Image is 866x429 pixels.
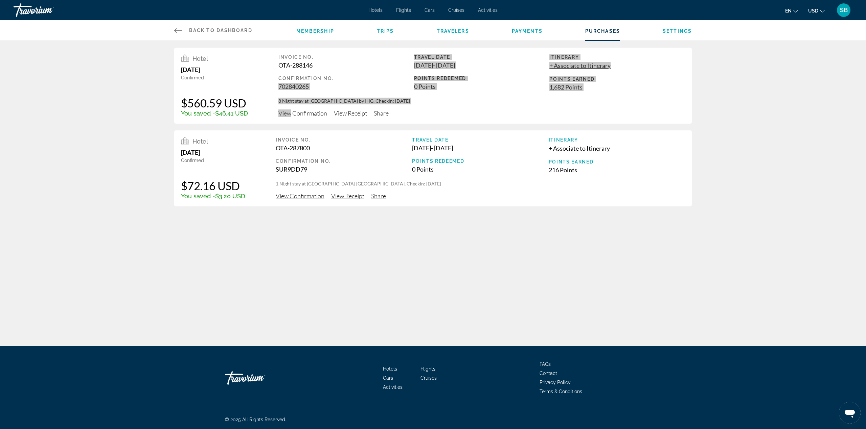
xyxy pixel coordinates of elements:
span: View Receipt [334,109,367,117]
div: OTA-287800 [276,144,412,152]
a: Travelers [437,28,469,34]
div: Points Earned [549,76,685,82]
span: + Associate to Itinerary [549,62,611,69]
a: Hotels [383,366,397,372]
a: Hotels [368,7,383,13]
a: Activities [383,384,403,390]
span: USD [808,8,818,14]
a: Terms & Conditions [540,389,582,394]
div: $560.59 USD [181,96,248,110]
span: Hotel [192,138,208,145]
span: View Confirmation [278,109,327,117]
div: Confirmed [181,75,248,80]
span: View Confirmation [276,192,324,200]
a: Cars [383,375,393,381]
span: View Receipt [331,192,364,200]
div: [DATE] - [DATE] [412,144,548,152]
div: You saved -$3.20 USD [181,193,245,200]
div: SUR9DD79 [276,166,412,173]
span: Share [374,109,389,117]
a: Flights [396,7,411,13]
div: [DATE] [181,149,245,156]
span: SB [840,7,848,14]
button: Change currency [808,6,825,16]
a: Membership [296,28,334,34]
div: Travel Date [414,54,550,60]
a: Cars [425,7,435,13]
a: Travorium [14,1,81,19]
div: You saved -$46.41 USD [181,110,248,117]
iframe: Button to launch messaging window [839,402,861,424]
button: User Menu [835,3,852,17]
p: 8 Night stay at [GEOGRAPHIC_DATA] by IHG, Checkin: [DATE] [278,98,685,104]
div: 1,682 Points [549,83,685,91]
a: Cruises [448,7,464,13]
button: + Associate to Itinerary [549,61,611,70]
a: Purchases [585,28,620,34]
div: [DATE] [181,66,248,73]
div: 216 Points [549,166,685,174]
span: Share [371,192,386,200]
div: OTA-288146 [278,61,414,69]
span: Hotel [192,55,208,62]
div: Travel Date [412,137,548,143]
a: Activities [478,7,498,13]
button: Change language [785,6,798,16]
div: Invoice No. [278,54,414,60]
a: Go Home [225,368,293,388]
div: Points Earned [549,159,685,165]
span: © 2025 All Rights Reserved. [225,417,286,422]
div: Confirmation No. [276,158,412,164]
button: + Associate to Itinerary [549,144,610,152]
div: Points Redeemed [414,76,550,81]
a: Cruises [420,375,437,381]
a: Settings [663,28,692,34]
div: Itinerary [549,54,685,60]
a: Payments [512,28,543,34]
div: 0 Points [414,83,550,90]
div: Points Redeemed [412,158,548,164]
div: Confirmed [181,158,245,163]
a: Back to Dashboard [174,20,252,41]
span: en [785,8,792,14]
a: Contact [540,371,557,376]
p: 1 Night stay at [GEOGRAPHIC_DATA] [GEOGRAPHIC_DATA], Checkin: [DATE] [276,180,685,187]
a: Privacy Policy [540,380,571,385]
div: 0 Points [412,166,548,173]
div: $72.16 USD [181,179,245,193]
div: 702840265 [278,83,414,90]
div: Confirmation No. [278,76,414,81]
div: [DATE] - [DATE] [414,61,550,69]
a: FAQs [540,361,551,367]
span: + Associate to Itinerary [549,145,610,152]
div: Invoice No. [276,137,412,143]
a: Flights [420,366,435,372]
div: Itinerary [549,137,685,143]
a: Trips [377,28,394,34]
span: Back to Dashboard [189,28,252,33]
